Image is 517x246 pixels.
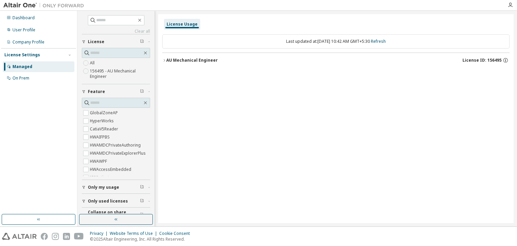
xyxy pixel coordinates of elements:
[88,185,119,190] span: Only my usage
[2,233,37,240] img: altair_logo.svg
[82,29,150,34] a: Clear all
[371,38,386,44] a: Refresh
[110,231,159,236] div: Website Terms of Use
[90,67,150,81] label: 156495 - AU Mechanical Engineer
[12,39,44,45] div: Company Profile
[90,141,142,149] label: HWAMDCPrivateAuthoring
[63,233,70,240] img: linkedin.svg
[90,157,108,165] label: HWAWPF
[90,125,119,133] label: CatiaV5Reader
[162,53,510,68] button: AU Mechanical EngineerLicense ID: 156495
[162,34,510,49] div: Last updated at: [DATE] 10:42 AM GMT+5:30
[82,84,150,99] button: Feature
[90,236,194,242] p: © 2025 Altair Engineering, Inc. All Rights Reserved.
[82,180,150,195] button: Only my usage
[3,2,88,9] img: Altair One
[140,39,144,44] span: Clear filter
[90,109,119,117] label: GlobalZoneAP
[88,89,105,94] span: Feature
[167,22,198,27] div: License Usage
[88,198,128,204] span: Only used licenses
[140,198,144,204] span: Clear filter
[90,59,96,67] label: All
[41,233,48,240] img: facebook.svg
[52,233,59,240] img: instagram.svg
[82,194,150,209] button: Only used licenses
[90,165,133,174] label: HWAccessEmbedded
[88,210,140,220] span: Collapse on share string
[90,231,110,236] div: Privacy
[12,75,29,81] div: On Prem
[462,58,502,63] span: License ID: 156495
[159,231,194,236] div: Cookie Consent
[90,133,111,141] label: HWAIFPBS
[90,149,147,157] label: HWAMDCPrivateExplorerPlus
[90,117,115,125] label: HyperWorks
[90,174,113,182] label: HWActivate
[4,52,40,58] div: License Settings
[12,64,32,69] div: Managed
[140,212,144,218] span: Clear filter
[88,39,104,44] span: License
[140,89,144,94] span: Clear filter
[74,233,84,240] img: youtube.svg
[12,27,35,33] div: User Profile
[82,34,150,49] button: License
[140,185,144,190] span: Clear filter
[12,15,35,21] div: Dashboard
[166,58,218,63] div: AU Mechanical Engineer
